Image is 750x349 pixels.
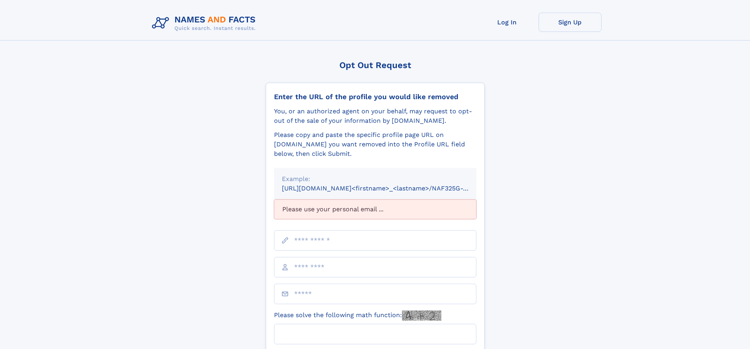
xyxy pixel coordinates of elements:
a: Log In [476,13,539,32]
div: Example: [282,174,469,184]
div: Enter the URL of the profile you would like removed [274,92,476,101]
div: Please copy and paste the specific profile page URL on [DOMAIN_NAME] you want removed into the Pr... [274,130,476,159]
div: Please use your personal email ... [274,199,476,219]
div: Opt Out Request [266,60,485,70]
label: Please solve the following math function: [274,310,441,321]
a: Sign Up [539,13,602,32]
small: [URL][DOMAIN_NAME]<firstname>_<lastname>/NAF325G-xxxxxxxx [282,185,491,192]
img: Logo Names and Facts [149,13,262,34]
div: You, or an authorized agent on your behalf, may request to opt-out of the sale of your informatio... [274,107,476,126]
